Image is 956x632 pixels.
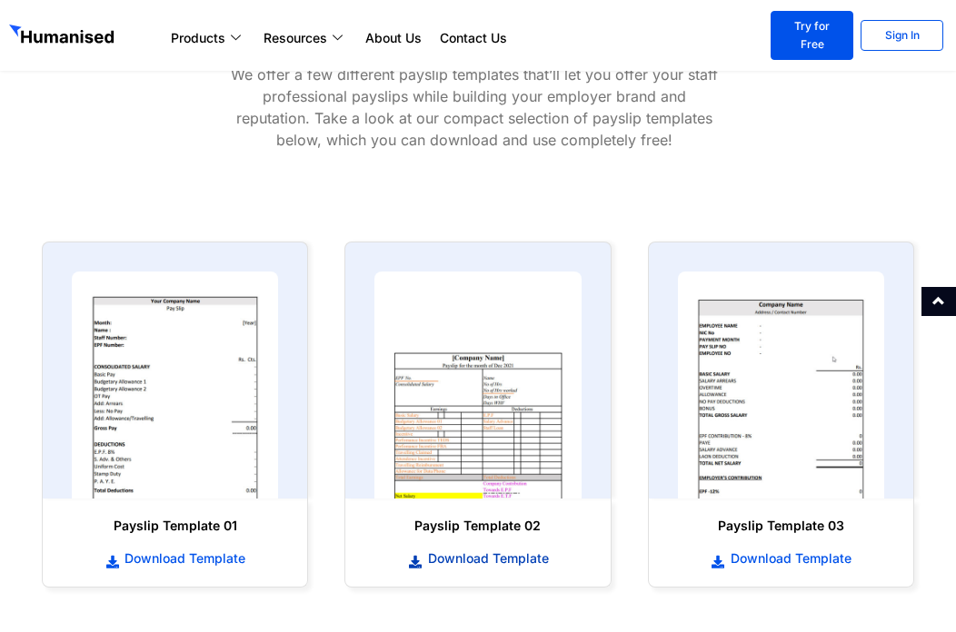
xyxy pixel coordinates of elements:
a: Sign In [861,20,943,51]
h6: Payslip Template 02 [363,517,592,535]
a: Download Template [667,548,895,568]
h6: Payslip Template 03 [667,517,895,535]
img: payslip template [374,272,581,499]
a: Try for Free [771,11,853,60]
a: Download Template [363,548,592,568]
span: Download Template [423,549,549,568]
span: Download Template [120,549,245,568]
a: Resources [254,27,356,49]
img: GetHumanised Logo [9,25,117,47]
a: Products [162,27,254,49]
img: payslip template [72,272,278,499]
p: We offer a few different payslip templates that’ll let you offer your staff professional payslips... [228,64,722,151]
a: Download Template [61,548,289,568]
img: payslip template [678,272,884,499]
span: Download Template [726,549,851,568]
h6: Payslip Template 01 [61,517,289,535]
a: About Us [356,27,431,49]
a: Contact Us [431,27,516,49]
